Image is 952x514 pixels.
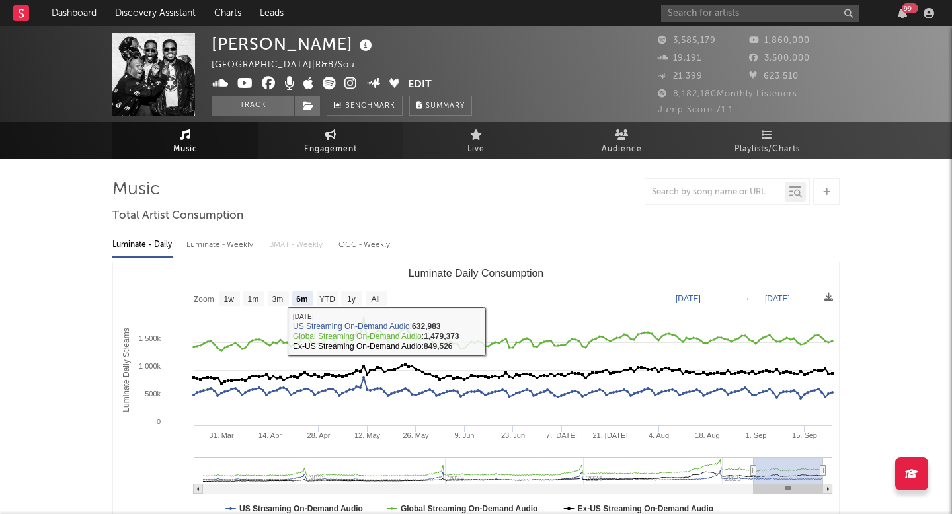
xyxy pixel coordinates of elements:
input: Search by song name or URL [645,187,785,198]
text: Luminate Daily Consumption [409,268,544,279]
div: Luminate - Daily [112,234,173,256]
text: 9. Jun [455,431,475,439]
div: Luminate - Weekly [186,234,256,256]
text: 23. Jun [501,431,525,439]
span: 21,399 [658,72,703,81]
div: 99 + [902,3,918,13]
text: 4. Aug [649,431,669,439]
span: 3,585,179 [658,36,716,45]
input: Search for artists [661,5,859,22]
span: Engagement [304,141,357,157]
span: 623,510 [749,72,799,81]
text: 1y [347,295,356,304]
span: Live [467,141,485,157]
span: Benchmark [345,98,395,114]
text: 500k [145,390,161,398]
text: Luminate Daily Streams [122,328,131,412]
text: 18. Aug [695,431,719,439]
text: Ex-US Streaming On-Demand Audio [578,504,714,513]
text: 26. May [403,431,429,439]
span: 3,500,000 [749,54,810,63]
span: 1,860,000 [749,36,810,45]
text: [DATE] [676,294,701,303]
a: Music [112,122,258,159]
text: [DATE] [765,294,790,303]
span: Playlists/Charts [734,141,800,157]
text: 1 000k [139,362,161,370]
a: Audience [549,122,694,159]
text: 6m [296,295,307,304]
a: Engagement [258,122,403,159]
span: 19,191 [658,54,701,63]
span: Music [173,141,198,157]
span: Total Artist Consumption [112,208,243,224]
a: Live [403,122,549,159]
text: 1. Sep [746,431,767,439]
text: All [371,295,379,304]
text: 14. Apr [258,431,282,439]
button: Edit [408,77,432,93]
text: 15. Sep [792,431,817,439]
div: [GEOGRAPHIC_DATA] | R&B/Soul [212,57,373,73]
span: 8,182,180 Monthly Listeners [658,90,797,98]
span: Jump Score: 71.1 [658,106,733,114]
text: US Streaming On-Demand Audio [239,504,363,513]
text: → [742,294,750,303]
text: 7. [DATE] [546,431,577,439]
text: Global Streaming On-Demand Audio [401,504,538,513]
text: 0 [157,418,161,425]
text: 1m [248,295,259,304]
text: 21. [DATE] [593,431,628,439]
span: Audience [602,141,642,157]
text: 1w [224,295,235,304]
button: Track [212,96,294,116]
text: 3m [272,295,284,304]
text: 31. Mar [209,431,234,439]
a: Playlists/Charts [694,122,840,159]
div: OCC - Weekly [338,234,391,256]
button: 99+ [898,8,907,18]
text: 28. Apr [307,431,331,439]
text: YTD [319,295,335,304]
a: Benchmark [327,96,403,116]
text: Zoom [194,295,214,304]
text: 12. May [354,431,381,439]
div: [PERSON_NAME] [212,33,376,55]
text: 1 500k [139,334,161,342]
span: Summary [426,102,465,110]
button: Summary [409,96,472,116]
